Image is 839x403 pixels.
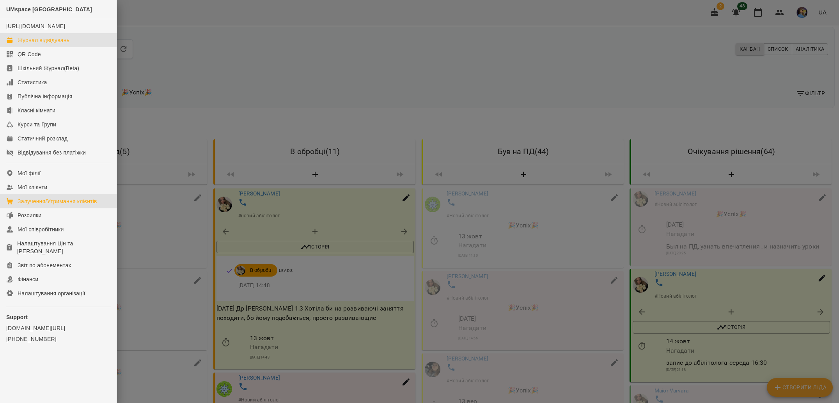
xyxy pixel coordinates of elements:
div: Звіт по абонементах [18,261,71,269]
div: QR Code [18,50,41,58]
div: Мої філії [18,169,41,177]
div: Відвідування без платіжки [18,149,86,156]
div: Журнал відвідувань [18,36,69,44]
div: Шкільний Журнал(Beta) [18,64,79,72]
div: Мої співробітники [18,225,64,233]
div: Налаштування Цін та [PERSON_NAME] [17,240,110,255]
a: [PHONE_NUMBER] [6,335,110,343]
div: Залучення/Утримання клієнтів [18,197,97,205]
div: Статистика [18,78,47,86]
div: Фінанси [18,275,38,283]
div: Статичний розклад [18,135,67,142]
div: Класні кімнати [18,107,55,114]
div: Розсилки [18,211,41,219]
div: Курси та Групи [18,121,56,128]
span: UMspace [GEOGRAPHIC_DATA] [6,6,92,12]
p: Support [6,313,110,321]
a: [URL][DOMAIN_NAME] [6,23,65,29]
a: [DOMAIN_NAME][URL] [6,324,110,332]
div: Мої клієнти [18,183,47,191]
div: Публічна інформація [18,92,72,100]
div: Налаштування організації [18,289,85,297]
